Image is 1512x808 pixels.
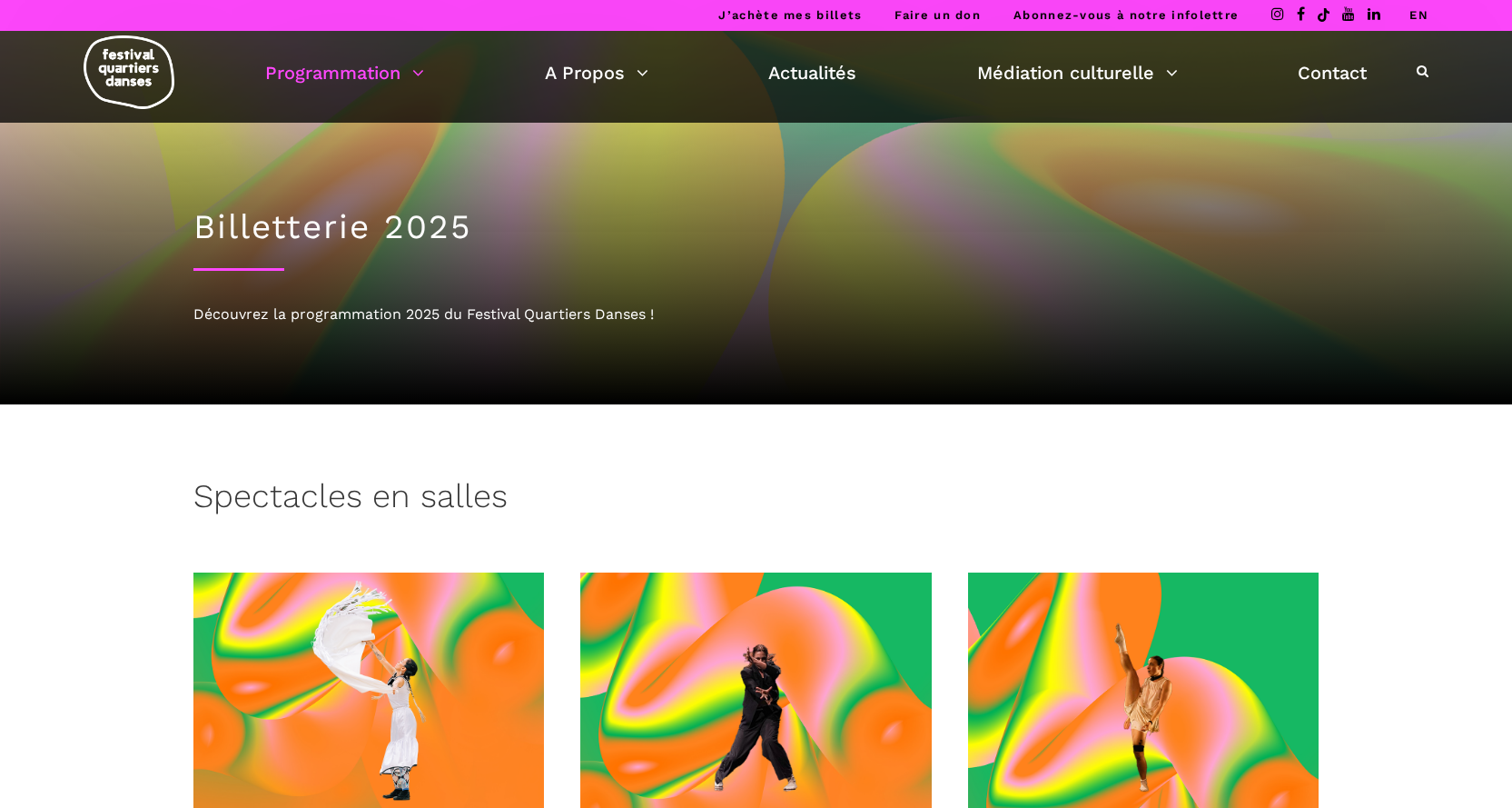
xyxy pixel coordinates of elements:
[193,207,1319,247] h1: Billetterie 2025
[718,8,862,22] a: J’achète mes billets
[977,57,1178,88] a: Médiation culturelle
[1298,57,1367,88] a: Contact
[193,303,1319,326] div: Découvrez la programmation 2025 du Festival Quartiers Danses !
[84,35,174,109] img: logo-fqd-med
[1013,8,1239,22] a: Abonnez-vous à notre infolettre
[265,57,424,88] a: Programmation
[768,57,856,88] a: Actualités
[1409,8,1428,22] a: EN
[193,477,508,523] h3: Spectacles en salles
[894,8,981,22] a: Faire un don
[545,57,648,88] a: A Propos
